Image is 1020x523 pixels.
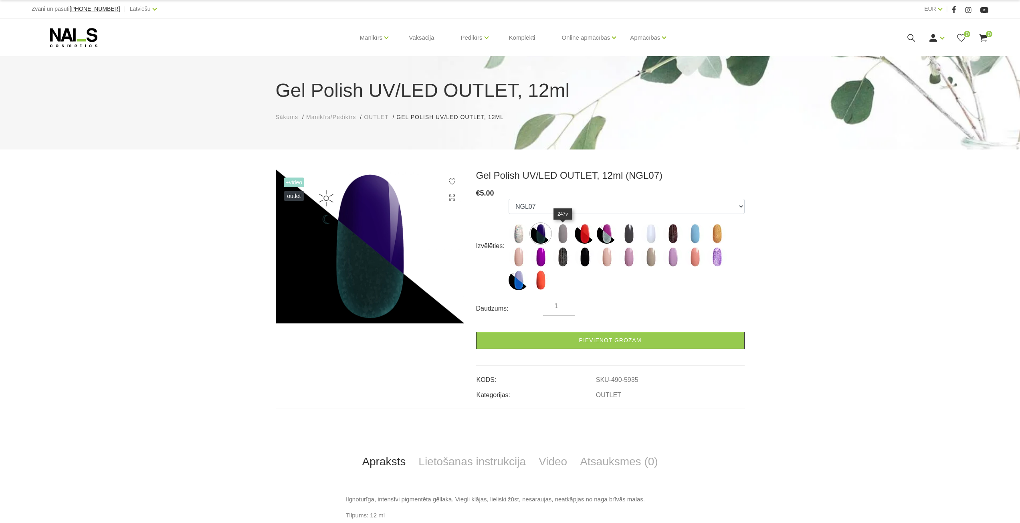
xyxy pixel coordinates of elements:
[360,22,383,54] a: Manikīrs
[597,224,617,244] img: ...
[509,224,529,244] img: ...
[531,270,551,290] img: ...
[685,224,705,244] img: ...
[619,247,639,267] img: ...
[663,247,683,267] img: ...
[480,189,494,197] span: 5.00
[355,448,412,475] a: Apraksts
[130,4,151,14] a: Latviešu
[986,31,992,37] span: 0
[476,170,745,182] h3: Gel Polish UV/LED OUTLET, 12ml (NGL07)
[946,4,948,14] span: |
[412,448,532,475] a: Lietošanas instrukcija
[596,392,621,399] a: OUTLET
[346,511,674,520] p: Tilpums: 12 ml
[707,224,727,244] img: ...
[574,448,665,475] a: Atsauksmes (0)
[575,247,595,267] img: ...
[70,6,120,12] a: [PHONE_NUMBER]
[685,247,705,267] img: ...
[531,247,551,267] img: ...
[663,224,683,244] img: ...
[707,247,727,267] img: ...
[276,170,464,323] img: Gel Polish UV/LED OUTLET, 12ml
[597,247,617,267] img: ...
[630,22,660,54] a: Apmācības
[284,178,305,187] span: +Video
[641,247,661,267] img: ...
[956,33,966,43] a: 0
[306,114,356,120] span: Manikīrs/Pedikīrs
[641,224,661,244] img: ...
[276,114,299,120] span: Sākums
[402,18,440,57] a: Vaksācija
[476,189,480,197] span: €
[276,113,299,121] a: Sākums
[553,224,573,244] img: ...
[596,376,638,384] a: SKU-490-5935
[276,76,745,105] h1: Gel Polish UV/LED OUTLET, 12ml
[476,302,543,315] div: Daudzums:
[476,240,509,252] div: Izvēlēties:
[575,224,595,244] img: ...
[396,113,511,121] li: Gel Polish UV/LED OUTLET, 12ml
[306,113,356,121] a: Manikīrs/Pedikīrs
[346,495,674,504] p: Ilgnoturīga, intensīvi pigmentēta gēllaka. Viegli klājas, lieliski žūst, nesaraujas, neatkāpjas n...
[364,113,388,121] a: OUTLET
[364,114,388,120] span: OUTLET
[476,385,596,400] td: Kategorijas:
[562,22,610,54] a: Online apmācības
[531,224,551,244] img: ...
[32,4,120,14] div: Zvani un pasūti
[978,33,988,43] a: 0
[476,332,745,349] a: Pievienot grozam
[532,448,574,475] a: Video
[124,4,126,14] span: |
[509,270,529,290] img: ...
[924,4,936,14] a: EUR
[553,247,573,267] img: ...
[461,22,482,54] a: Pedikīrs
[476,370,596,385] td: KODS:
[619,224,639,244] img: ...
[503,18,542,57] a: Komplekti
[964,31,970,37] span: 0
[509,247,529,267] img: ...
[284,191,305,201] span: OUTLET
